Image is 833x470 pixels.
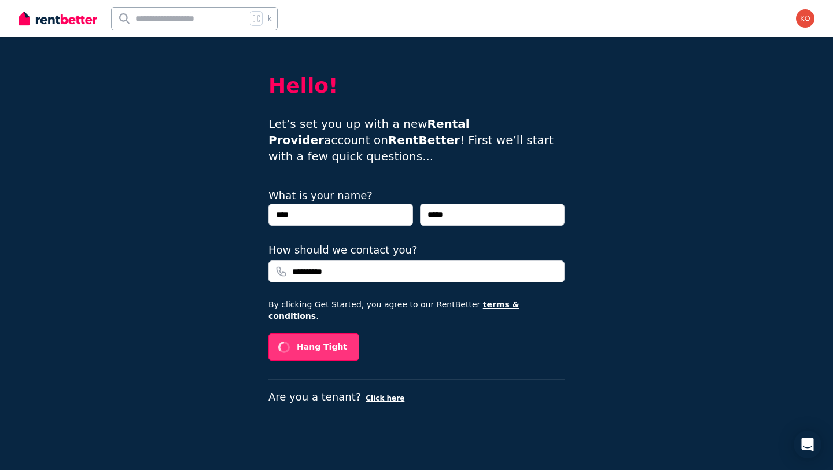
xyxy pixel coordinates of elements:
[388,133,460,147] strong: RentBetter
[366,394,404,403] button: Click here
[794,431,821,458] div: Open Intercom Messenger
[268,333,359,361] button: Hang Tight
[268,74,565,97] h2: Hello!
[268,117,554,163] span: Let’s set you up with a new account on ! First we’ll start with a few quick questions...
[268,299,565,322] p: By clicking Get Started, you agree to our RentBetter .
[268,189,373,201] label: What is your name?
[297,342,347,351] span: Hang Tight
[267,14,271,23] span: k
[268,242,418,258] label: How should we contact you?
[268,389,565,405] p: Are you a tenant?
[796,9,814,28] img: kobe.herft@gmail.com
[19,10,97,27] img: RentBetter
